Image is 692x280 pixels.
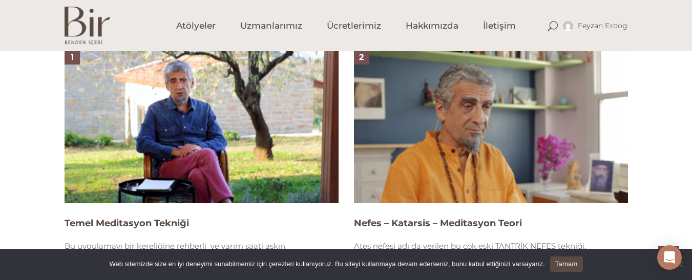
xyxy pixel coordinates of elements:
span: Atölyeler [176,20,216,32]
span: Ücretlerimiz [327,20,381,32]
span: 2 [359,52,364,62]
span: Uzmanlarımız [240,20,302,32]
h4: Temel Meditasyon Tekniği [65,217,339,230]
h4: Nefes – Katarsis – Meditasyon Teori [354,217,628,230]
span: 1 [71,52,74,62]
div: Open Intercom Messenger [657,245,682,270]
span: Feyzan Erdog [578,21,628,30]
a: Tamam [550,256,583,272]
span: Web sitemizde size en iyi deneyimi sunabilmemiz için çerezleri kullanıyoruz. Bu siteyi kullanmaya... [109,259,544,269]
span: İletişim [483,20,516,32]
span: Hakkımızda [406,20,458,32]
